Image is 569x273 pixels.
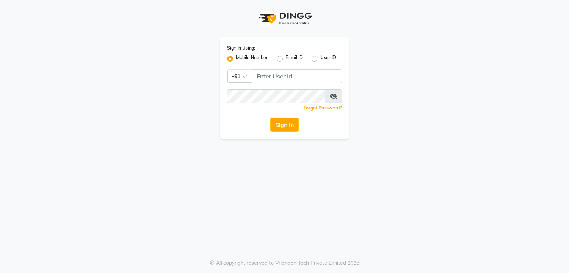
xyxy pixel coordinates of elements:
[286,54,303,63] label: Email ID
[320,54,336,63] label: User ID
[236,54,268,63] label: Mobile Number
[227,89,325,103] input: Username
[252,69,342,83] input: Username
[255,7,314,29] img: logo1.svg
[227,45,255,51] label: Sign In Using:
[270,118,299,132] button: Sign In
[303,105,342,111] a: Forgot Password?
